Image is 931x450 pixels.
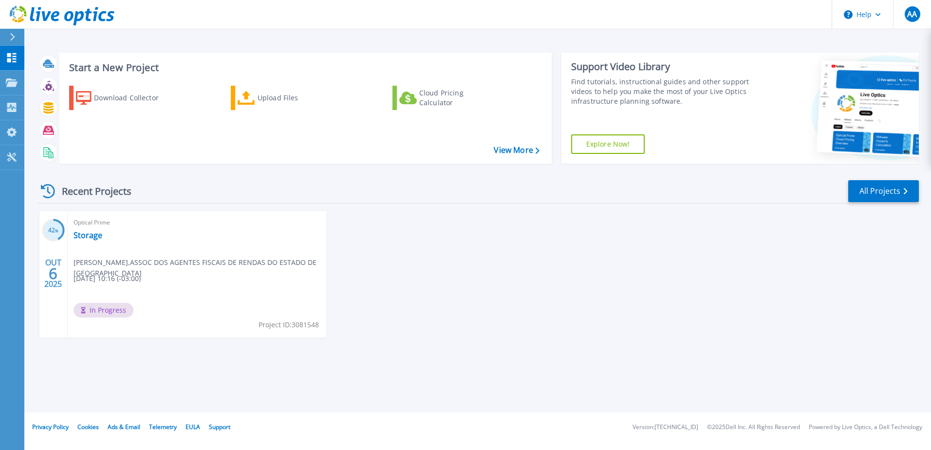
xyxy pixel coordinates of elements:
span: AA [907,10,917,18]
a: Ads & Email [108,423,140,431]
span: [PERSON_NAME] , ASSOC DOS AGENTES FISCAIS DE RENDAS DO ESTADO DE [GEOGRAPHIC_DATA] [74,257,326,279]
li: © 2025 Dell Inc. All Rights Reserved [707,424,800,431]
div: OUT 2025 [44,256,62,291]
a: Cookies [77,423,99,431]
a: Download Collector [69,86,178,110]
span: 6 [49,269,57,278]
a: Cloud Pricing Calculator [392,86,501,110]
span: [DATE] 10:16 (-03:00) [74,273,141,284]
a: Privacy Policy [32,423,69,431]
span: Optical Prime [74,217,320,228]
a: All Projects [848,180,919,202]
span: In Progress [74,303,133,318]
div: Recent Projects [37,179,145,203]
div: Upload Files [258,88,335,108]
li: Powered by Live Optics, a Dell Technology [809,424,922,431]
div: Cloud Pricing Calculator [419,88,497,108]
div: Support Video Library [571,60,753,73]
li: Version: [TECHNICAL_ID] [633,424,698,431]
a: Support [209,423,230,431]
div: Find tutorials, instructional guides and other support videos to help you make the most of your L... [571,77,753,106]
div: Download Collector [94,88,172,108]
span: Project ID: 3081548 [259,319,319,330]
a: EULA [186,423,200,431]
a: Storage [74,230,102,240]
h3: Start a New Project [69,62,539,73]
a: View More [494,146,539,155]
a: Telemetry [149,423,177,431]
span: % [55,228,58,233]
a: Upload Files [231,86,339,110]
h3: 42 [42,225,65,236]
a: Explore Now! [571,134,645,154]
